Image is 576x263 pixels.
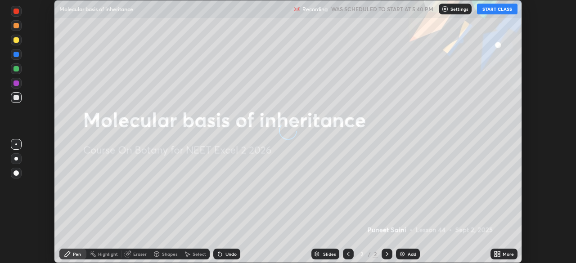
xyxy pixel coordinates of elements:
p: Settings [450,7,468,11]
p: Molecular basis of inheritance [59,5,133,13]
div: 2 [357,251,366,257]
div: 2 [373,250,378,258]
div: More [503,252,514,256]
div: Highlight [98,252,118,256]
img: add-slide-button [399,250,406,258]
div: Add [408,252,416,256]
div: Undo [225,252,237,256]
div: Eraser [133,252,147,256]
div: / [368,251,371,257]
p: Recording [302,6,328,13]
div: Pen [73,252,81,256]
div: Select [193,252,206,256]
button: START CLASS [477,4,517,14]
div: Slides [323,252,336,256]
img: class-settings-icons [441,5,449,13]
img: recording.375f2c34.svg [293,5,301,13]
h5: WAS SCHEDULED TO START AT 5:40 PM [331,5,433,13]
div: Shapes [162,252,177,256]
